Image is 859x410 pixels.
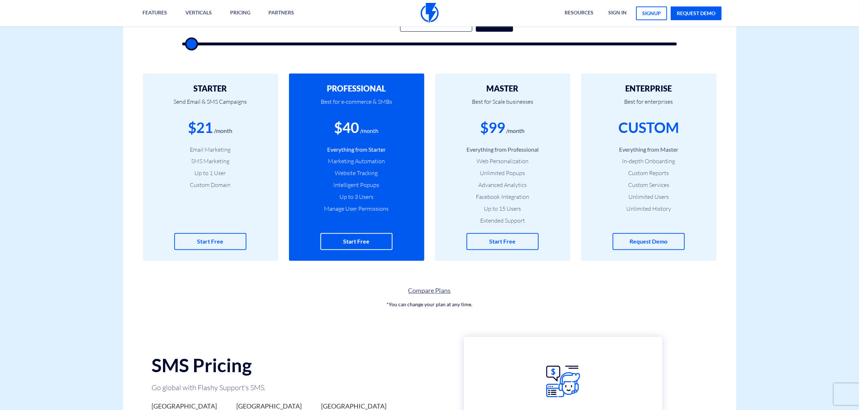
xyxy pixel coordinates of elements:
p: Go global with Flashy Support's SMS. [152,383,368,393]
li: Everything from Starter [300,146,413,154]
li: Up to 3 Users [300,193,413,201]
li: Advanced Analytics [446,181,560,189]
a: Compare Plans [123,286,736,295]
li: Custom Domain [154,181,267,189]
div: /month [507,127,525,135]
div: /month [214,127,233,135]
li: Email Marketing [154,146,267,154]
h2: STARTER [154,84,267,93]
a: signup [636,6,667,20]
li: Custom Reports [592,169,706,177]
p: Best for enterprises [592,93,706,117]
p: Send Email & SMS Campaigns [154,93,267,117]
li: Up to 15 Users [446,205,560,213]
h2: MASTER [446,84,560,93]
li: Marketing Automation [300,157,413,165]
h2: PROFESSIONAL [300,84,413,93]
li: Manage User Permissions [300,205,413,213]
div: CUSTOM [618,117,679,138]
li: Unlimited Users [592,193,706,201]
li: SMS Marketing [154,157,267,165]
li: Website Tracking [300,169,413,177]
div: $99 [481,117,505,138]
li: Intelligent Popups [300,181,413,189]
li: Extended Support [446,217,560,225]
li: In-depth Onboarding [592,157,706,165]
a: Request Demo [613,233,685,250]
div: /month [360,127,379,135]
h2: SMS Pricing [152,355,395,375]
li: Custom Services [592,181,706,189]
li: Up to 1 User [154,169,267,177]
p: *You can change your plan at any time. [123,301,736,308]
a: Start Free [174,233,246,250]
li: Everything from Master [592,146,706,154]
a: request demo [671,6,722,20]
div: $40 [334,117,359,138]
li: Unlimited History [592,205,706,213]
a: Start Free [466,233,539,250]
p: Best for e-commerce & SMBs [300,93,413,117]
li: Facebook Integration [446,193,560,201]
h2: ENTERPRISE [592,84,706,93]
li: Everything from Professional [446,146,560,154]
a: Start Free [320,233,393,250]
p: Best for Scale businesses [446,93,560,117]
div: $21 [188,117,213,138]
li: Web Personalization [446,157,560,165]
li: Unlimited Popups [446,169,560,177]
